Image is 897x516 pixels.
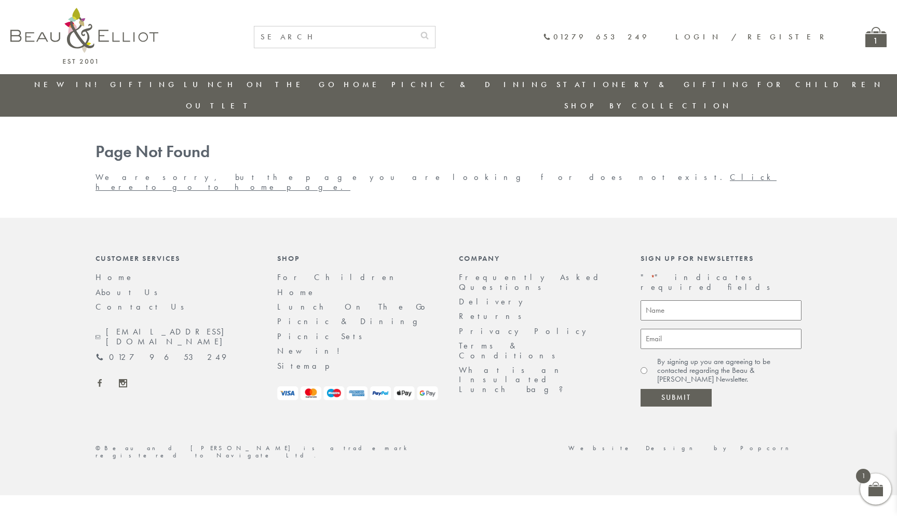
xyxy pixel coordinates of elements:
a: For Children [757,79,884,90]
input: Email [641,329,801,349]
div: Shop [277,254,438,262]
a: Picnic & Dining [277,316,428,327]
div: Sign up for newsletters [641,254,801,262]
a: Terms & Conditions [459,340,562,360]
input: Submit [641,389,712,407]
a: Shop by collection [564,101,732,111]
a: Lunch On The Go [277,301,431,312]
a: Delivery [459,296,528,307]
div: ©Beau and [PERSON_NAME] is a trademark registered to Navigate Ltd. [85,445,448,459]
a: Gifting [110,79,178,90]
a: Outlet [186,101,255,111]
img: payment-logos.png [277,386,438,400]
a: Contact Us [96,301,191,312]
input: Name [641,300,801,320]
a: 1 [865,27,887,47]
img: logo [10,8,158,64]
a: Privacy Policy [459,326,592,337]
a: Home [344,79,385,90]
a: New in! [34,79,104,90]
a: 01279 653 249 [543,33,649,41]
div: Company [459,254,620,262]
a: Lunch On The Go [184,79,337,90]
span: 1 [856,469,871,483]
a: For Children [277,272,402,283]
div: We are sorry, but the page you are looking for does not exist. [85,143,812,192]
a: Website Design by Popcorn [568,444,801,452]
h1: Page Not Found [96,143,801,162]
p: " " indicates required fields [641,273,801,292]
a: Frequently Asked Questions [459,272,605,292]
a: [EMAIL_ADDRESS][DOMAIN_NAME] [96,327,256,346]
input: SEARCH [254,26,414,48]
a: Home [96,272,134,283]
a: 01279 653 249 [96,353,226,362]
a: Click here to go to home page. [96,172,777,192]
a: What is an Insulated Lunch bag? [459,365,572,395]
a: Login / Register [675,32,829,42]
div: Customer Services [96,254,256,262]
a: About Us [96,287,165,298]
a: Sitemap [277,360,344,371]
a: New in! [277,345,347,356]
a: Picnic Sets [277,331,369,342]
label: By signing up you are agreeing to be contacted regarding the Beau & [PERSON_NAME] Newsletter. [657,357,801,384]
a: Stationery & Gifting [556,79,751,90]
a: Home [277,287,316,298]
a: Picnic & Dining [391,79,550,90]
a: Returns [459,311,528,322]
